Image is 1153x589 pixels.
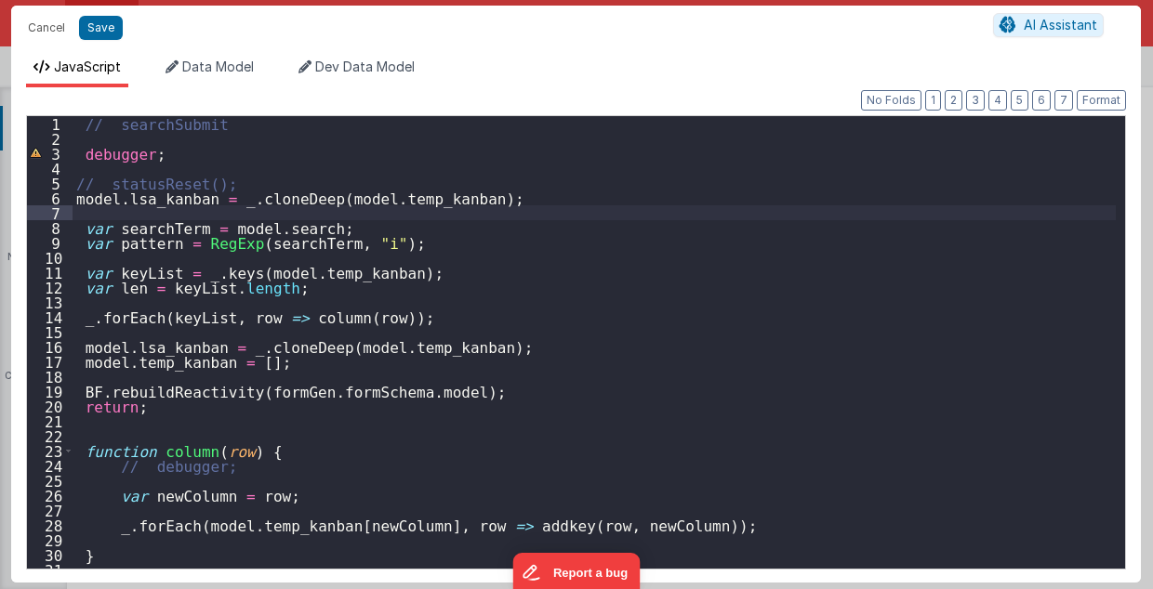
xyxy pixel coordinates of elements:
button: No Folds [861,90,921,111]
div: 10 [27,250,73,265]
div: 4 [27,161,73,176]
button: 4 [988,90,1007,111]
button: 6 [1032,90,1051,111]
span: Dev Data Model [315,59,415,74]
button: AI Assistant [993,13,1104,37]
div: 22 [27,428,73,443]
div: 12 [27,280,73,294]
div: 27 [27,503,73,517]
div: 23 [27,443,73,458]
div: 31 [27,562,73,577]
div: 28 [27,517,73,532]
span: Data Model [182,59,254,74]
div: 9 [27,235,73,250]
span: JavaScript [54,59,121,74]
div: 18 [27,369,73,384]
div: 13 [27,294,73,309]
div: 15 [27,324,73,339]
div: 3 [27,146,73,161]
button: 7 [1054,90,1073,111]
div: 2 [27,131,73,146]
div: 24 [27,458,73,473]
div: 25 [27,473,73,488]
button: Save [79,16,123,40]
button: 5 [1011,90,1028,111]
div: 20 [27,399,73,413]
span: AI Assistant [1024,17,1097,33]
button: 1 [925,90,941,111]
button: 2 [945,90,962,111]
div: 1 [27,116,73,131]
div: 17 [27,354,73,369]
button: 3 [966,90,985,111]
div: 7 [27,205,73,220]
div: 26 [27,488,73,503]
div: 11 [27,265,73,280]
button: Format [1077,90,1126,111]
div: 6 [27,190,73,205]
div: 8 [27,220,73,235]
div: 5 [27,176,73,190]
div: 29 [27,532,73,547]
button: Cancel [19,15,74,41]
div: 30 [27,547,73,562]
div: 19 [27,384,73,399]
div: 21 [27,413,73,428]
div: 16 [27,339,73,354]
div: 14 [27,309,73,324]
